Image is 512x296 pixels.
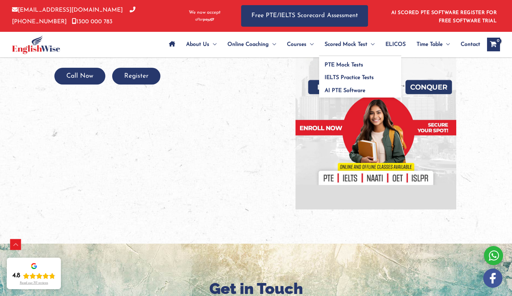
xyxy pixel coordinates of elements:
button: Call Now [54,68,105,85]
span: AI PTE Software [325,88,365,93]
a: PTE Mock Tests [319,56,401,69]
span: Menu Toggle [209,33,216,56]
a: IELTS Practice Tests [319,69,401,82]
a: Register [112,73,160,79]
a: [EMAIL_ADDRESS][DOMAIN_NAME] [12,7,123,13]
span: Online Coaching [227,33,269,56]
span: Scored Mock Test [325,33,367,56]
a: 1300 000 783 [72,19,113,25]
div: 4.8 [12,272,20,280]
span: We now accept [189,9,221,16]
a: Contact [455,33,480,56]
a: AI PTE Software [319,82,401,98]
img: banner-new-img [296,49,456,209]
span: PTE Mock Tests [325,62,363,68]
a: Scored Mock TestMenu Toggle [319,33,380,56]
img: cropped-ew-logo [12,35,60,54]
a: View Shopping Cart, empty [487,38,500,51]
span: Menu Toggle [367,33,375,56]
a: Time TableMenu Toggle [411,33,455,56]
span: ELICOS [385,33,406,56]
aside: Header Widget 1 [387,5,500,27]
a: CoursesMenu Toggle [281,33,319,56]
a: ELICOS [380,33,411,56]
div: Rating: 4.8 out of 5 [12,272,55,280]
a: [PHONE_NUMBER] [12,7,135,24]
button: Register [112,68,160,85]
a: Call Now [54,73,105,79]
img: white-facebook.png [483,269,502,288]
span: Contact [461,33,480,56]
img: Afterpay-Logo [195,18,214,22]
span: Menu Toggle [443,33,450,56]
span: Menu Toggle [306,33,314,56]
span: Courses [287,33,306,56]
span: Menu Toggle [269,33,276,56]
span: IELTS Practice Tests [325,75,374,80]
a: About UsMenu Toggle [181,33,222,56]
a: Online CoachingMenu Toggle [222,33,281,56]
a: AI SCORED PTE SOFTWARE REGISTER FOR FREE SOFTWARE TRIAL [391,10,497,24]
nav: Site Navigation: Main Menu [163,33,480,56]
span: Time Table [417,33,443,56]
span: About Us [186,33,209,56]
div: Read our 717 reviews [20,281,48,285]
a: Free PTE/IELTS Scorecard Assessment [241,5,368,27]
